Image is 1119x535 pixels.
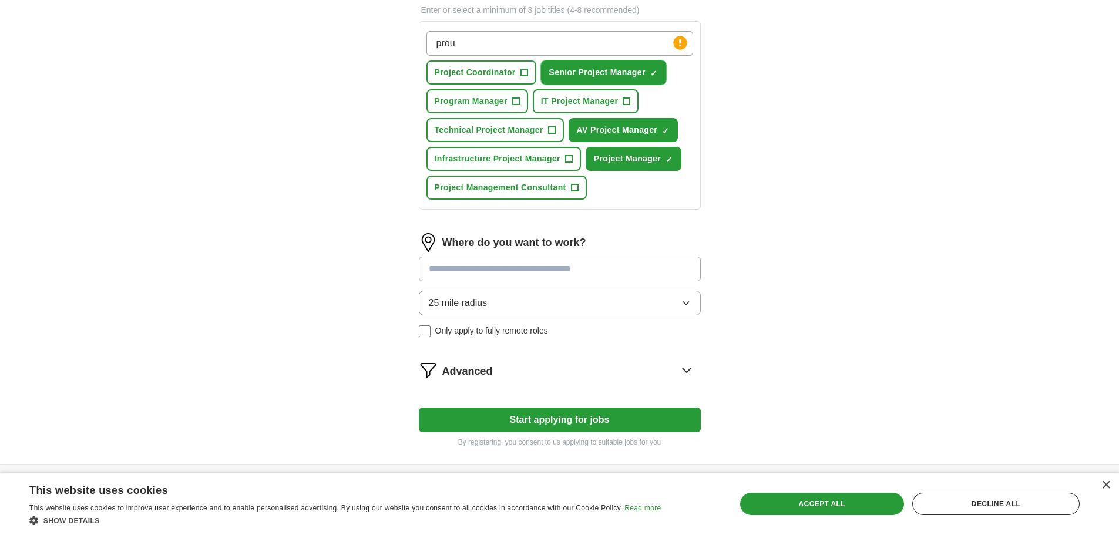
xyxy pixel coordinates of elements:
[29,480,631,497] div: This website uses cookies
[43,517,100,525] span: Show details
[435,66,516,79] span: Project Coordinator
[624,504,661,512] a: Read more, opens a new window
[743,465,926,497] h4: Country selection
[442,364,493,379] span: Advanced
[435,181,566,194] span: Project Management Consultant
[426,118,564,142] button: Technical Project Manager
[666,155,673,164] span: ✓
[533,89,639,113] button: IT Project Manager
[435,95,508,107] span: Program Manager
[419,233,438,252] img: location.png
[419,4,701,16] p: Enter or select a minimum of 3 job titles (4-8 recommended)
[426,176,587,200] button: Project Management Consultant
[549,66,646,79] span: Senior Project Manager
[29,514,661,526] div: Show details
[426,147,581,171] button: Infrastructure Project Manager
[419,408,701,432] button: Start applying for jobs
[586,147,681,171] button: Project Manager✓
[419,291,701,315] button: 25 mile radius
[577,124,658,136] span: AV Project Manager
[426,60,536,85] button: Project Coordinator
[442,235,586,251] label: Where do you want to work?
[29,504,623,512] span: This website uses cookies to improve user experience and to enable personalised advertising. By u...
[435,153,560,165] span: Infrastructure Project Manager
[1101,481,1110,490] div: Close
[541,95,619,107] span: IT Project Manager
[594,153,661,165] span: Project Manager
[435,325,548,337] span: Only apply to fully remote roles
[419,325,431,337] input: Only apply to fully remote roles
[426,31,693,56] input: Type a job title and press enter
[662,126,669,136] span: ✓
[569,118,678,142] button: AV Project Manager✓
[419,361,438,379] img: filter
[429,296,488,310] span: 25 mile radius
[541,60,666,85] button: Senior Project Manager✓
[435,124,543,136] span: Technical Project Manager
[740,493,904,515] div: Accept all
[650,69,657,78] span: ✓
[419,437,701,447] p: By registering, you consent to us applying to suitable jobs for you
[912,493,1080,515] div: Decline all
[426,89,528,113] button: Program Manager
